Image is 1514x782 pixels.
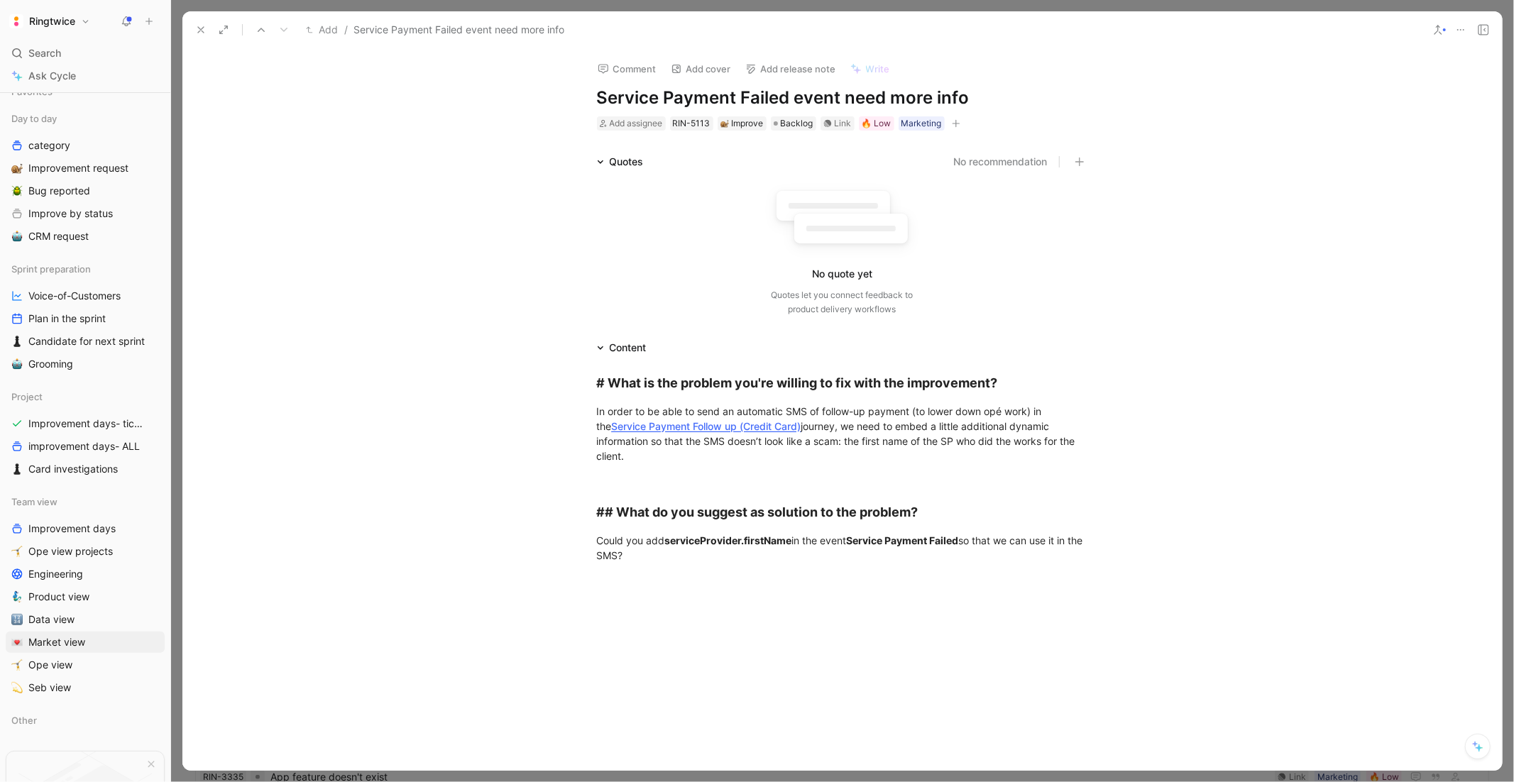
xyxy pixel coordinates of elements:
[11,111,57,126] span: Day to day
[28,635,85,649] span: Market view
[11,591,23,602] img: 🧞‍♂️
[145,357,159,371] button: View actions
[11,358,23,370] img: 🤖
[28,161,128,175] span: Improvement request
[145,522,159,536] button: View actions
[6,586,165,607] a: 🧞‍♂️Product view
[9,160,26,177] button: 🐌
[11,163,23,174] img: 🐌
[28,590,89,604] span: Product view
[9,461,26,478] button: ♟️
[6,65,165,87] a: Ask Cycle
[28,312,106,326] span: Plan in the sprint
[28,658,72,672] span: Ope view
[302,21,341,38] button: Add
[28,544,113,558] span: Ope view projects
[145,635,159,649] button: View actions
[11,390,43,404] span: Project
[835,116,852,131] div: Link
[11,231,23,242] img: 🤖
[591,153,649,170] div: Quotes
[6,308,165,329] a: Plan in the sprint
[28,462,118,476] span: Card investigations
[145,439,159,453] button: View actions
[145,334,159,348] button: View actions
[739,59,843,79] button: Add release note
[28,681,71,695] span: Seb view
[9,611,26,628] button: 🔢
[145,184,159,198] button: View actions
[6,11,94,31] button: RingtwiceRingtwice
[28,45,61,62] span: Search
[6,518,165,539] a: Improvement days
[29,15,75,28] h1: Ringtwice
[866,62,890,75] span: Write
[9,634,26,651] button: 💌
[597,533,1088,563] div: Could you add
[781,116,813,131] span: Backlog
[597,505,918,519] strong: ## What do you suggest as solution to the problem?
[11,495,57,509] span: Team view
[11,659,23,671] img: 🤸
[28,439,140,453] span: improvement days- ALL
[11,185,23,197] img: 🪲
[11,262,91,276] span: Sprint preparation
[720,119,729,128] img: 🐌
[6,609,165,630] a: 🔢Data view
[6,43,165,64] div: Search
[28,417,148,431] span: Improvement days- tickets ready
[597,534,1086,561] span: so that we can use it in the SMS?
[6,436,165,457] a: improvement days- ALL
[771,116,816,131] div: Backlog
[612,420,801,432] span: Service Payment Follow up (Credit Card)
[11,546,23,557] img: 🤸
[6,710,165,735] div: Other
[145,312,159,326] button: View actions
[720,116,764,131] div: Improve
[6,203,165,224] a: Improve by status
[11,713,37,727] span: Other
[9,333,26,350] button: ♟️
[9,228,26,245] button: 🤖
[792,534,847,546] span: in the event
[6,386,165,407] div: Project
[28,612,75,627] span: Data view
[145,658,159,672] button: View actions
[597,404,1088,478] div: In order to be able to send an automatic SMS of follow-up payment (to lower down opé work) in the...
[9,543,26,560] button: 🤸
[28,357,73,371] span: Grooming
[6,258,165,375] div: Sprint preparationVoice-of-CustomersPlan in the sprint♟️Candidate for next sprint🤖Grooming
[6,180,165,202] a: 🪲Bug reported
[28,138,70,153] span: category
[353,21,564,38] span: Service Payment Failed event need more info
[6,258,165,280] div: Sprint preparation
[28,334,145,348] span: Candidate for next sprint
[6,108,165,247] div: Day to daycategory🐌Improvement request🪲Bug reportedImprove by status🤖CRM request
[148,417,163,431] button: View actions
[9,679,26,696] button: 💫
[6,285,165,307] a: Voice-of-Customers
[145,206,159,221] button: View actions
[145,462,159,476] button: View actions
[145,138,159,153] button: View actions
[6,386,165,480] div: ProjectImprovement days- tickets readyimprovement days- ALL♟️Card investigations
[11,682,23,693] img: 💫
[28,522,116,536] span: Improvement days
[6,563,165,585] a: Engineering
[28,206,113,221] span: Improve by status
[6,135,165,156] a: category
[9,182,26,199] button: 🪲
[6,710,165,731] div: Other
[6,331,165,352] a: ♟️Candidate for next sprint
[28,184,90,198] span: Bug reported
[145,229,159,243] button: View actions
[847,534,959,546] strong: Service Payment Failed
[145,289,159,303] button: View actions
[6,458,165,480] a: ♟️Card investigations
[6,158,165,179] a: 🐌Improvement request
[9,356,26,373] button: 🤖
[6,491,165,698] div: Team viewImprovement days🤸Ope view projectsEngineering🧞‍♂️Product view🔢Data view💌Market view🤸Ope ...
[772,288,914,316] div: Quotes let you connect feedback to product delivery workflows
[6,654,165,676] a: 🤸Ope view
[11,463,23,475] img: ♟️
